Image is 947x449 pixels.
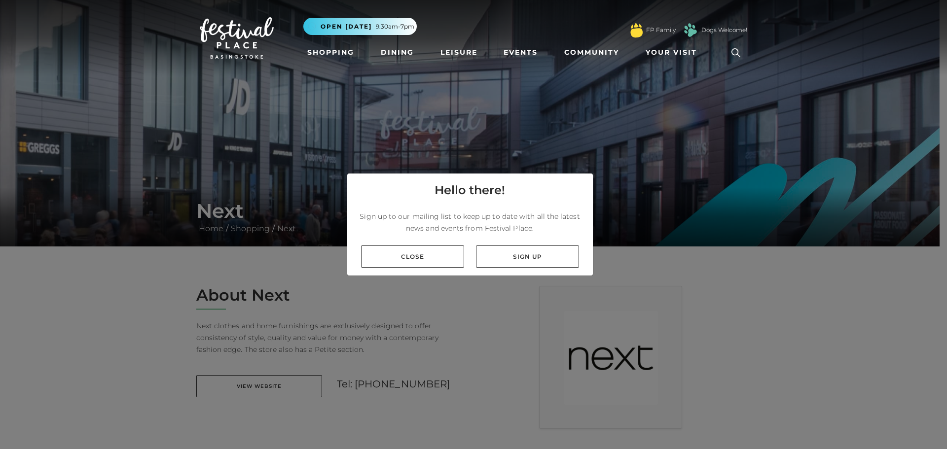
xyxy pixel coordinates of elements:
a: Sign up [476,245,579,268]
a: Shopping [303,43,358,62]
p: Sign up to our mailing list to keep up to date with all the latest news and events from Festival ... [355,210,585,234]
span: Open [DATE] [321,22,372,31]
a: Dining [377,43,418,62]
a: FP Family [646,26,676,35]
a: Close [361,245,464,268]
img: Festival Place Logo [200,17,274,59]
a: Leisure [437,43,481,62]
a: Dogs Welcome! [701,26,747,35]
a: Your Visit [642,43,706,62]
span: 9.30am-7pm [376,22,414,31]
button: Open [DATE] 9.30am-7pm [303,18,417,35]
a: Events [500,43,542,62]
h4: Hello there! [435,181,505,199]
span: Your Visit [646,47,697,58]
a: Community [560,43,623,62]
